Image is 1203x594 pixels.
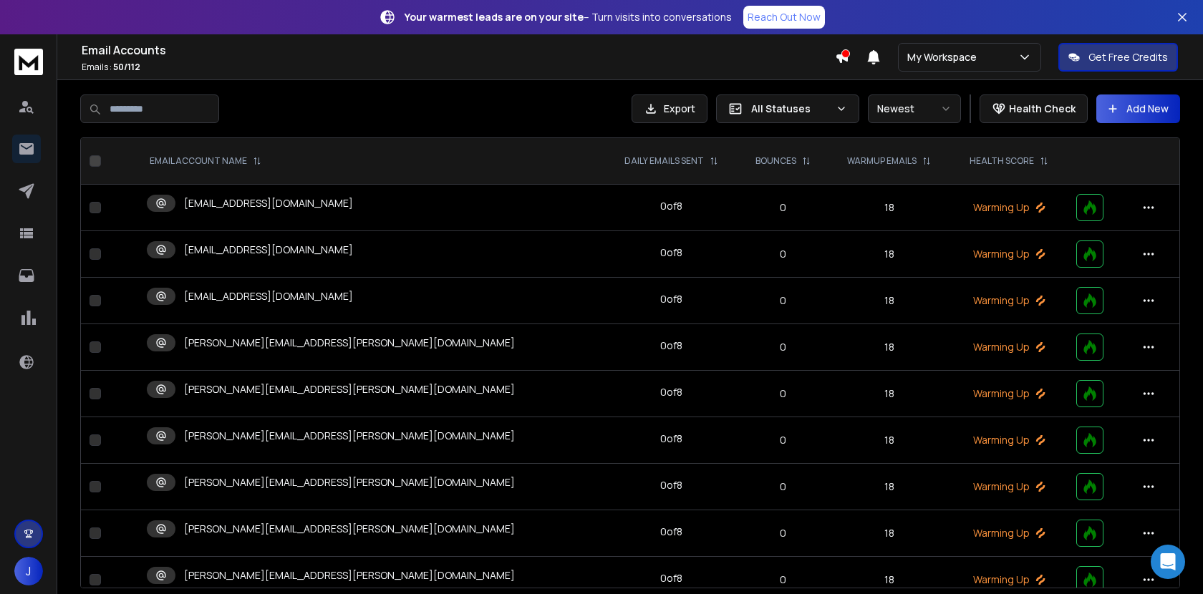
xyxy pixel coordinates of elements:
[747,479,819,494] p: 0
[624,155,704,167] p: DAILY EMAILS SENT
[959,526,1058,540] p: Warming Up
[959,433,1058,447] p: Warming Up
[828,278,950,324] td: 18
[184,243,353,257] p: [EMAIL_ADDRESS][DOMAIN_NAME]
[959,573,1058,587] p: Warming Up
[184,429,515,443] p: [PERSON_NAME][EMAIL_ADDRESS][PERSON_NAME][DOMAIN_NAME]
[660,385,682,399] div: 0 of 8
[14,49,43,75] img: logo
[1096,94,1180,123] button: Add New
[184,382,515,396] p: [PERSON_NAME][EMAIL_ADDRESS][PERSON_NAME][DOMAIN_NAME]
[828,510,950,557] td: 18
[959,479,1058,494] p: Warming Up
[828,417,950,464] td: 18
[632,94,707,123] button: Export
[660,339,682,353] div: 0 of 8
[184,196,353,210] p: [EMAIL_ADDRESS][DOMAIN_NAME]
[747,573,819,587] p: 0
[970,155,1034,167] p: HEALTH SCORE
[747,200,819,215] p: 0
[959,247,1058,261] p: Warming Up
[747,433,819,447] p: 0
[907,50,982,64] p: My Workspace
[980,94,1088,123] button: Health Check
[747,386,819,401] p: 0
[747,293,819,308] p: 0
[660,525,682,539] div: 0 of 8
[660,245,682,260] div: 0 of 8
[184,568,515,583] p: [PERSON_NAME][EMAIL_ADDRESS][PERSON_NAME][DOMAIN_NAME]
[828,371,950,417] td: 18
[959,200,1058,215] p: Warming Up
[1009,102,1076,116] p: Health Check
[959,386,1058,401] p: Warming Up
[184,522,515,536] p: [PERSON_NAME][EMAIL_ADDRESS][PERSON_NAME][DOMAIN_NAME]
[1058,43,1178,72] button: Get Free Credits
[868,94,961,123] button: Newest
[747,340,819,354] p: 0
[828,464,950,510] td: 18
[1151,545,1185,579] div: Open Intercom Messenger
[82,62,835,73] p: Emails :
[1088,50,1168,64] p: Get Free Credits
[660,292,682,306] div: 0 of 8
[113,61,140,73] span: 50 / 112
[405,10,732,24] p: – Turn visits into conversations
[747,526,819,540] p: 0
[660,571,682,585] div: 0 of 8
[660,478,682,492] div: 0 of 8
[748,10,821,24] p: Reach Out Now
[751,102,830,116] p: All Statuses
[743,6,825,29] a: Reach Out Now
[828,324,950,371] td: 18
[150,155,261,167] div: EMAIL ACCOUNT NAME
[405,10,584,24] strong: Your warmest leads are on your site
[828,185,950,231] td: 18
[828,231,950,278] td: 18
[184,475,515,490] p: [PERSON_NAME][EMAIL_ADDRESS][PERSON_NAME][DOMAIN_NAME]
[82,42,835,59] h1: Email Accounts
[755,155,796,167] p: BOUNCES
[660,432,682,446] div: 0 of 8
[660,199,682,213] div: 0 of 8
[14,557,43,585] button: J
[747,247,819,261] p: 0
[959,293,1058,308] p: Warming Up
[847,155,917,167] p: WARMUP EMAILS
[959,340,1058,354] p: Warming Up
[184,336,515,350] p: [PERSON_NAME][EMAIL_ADDRESS][PERSON_NAME][DOMAIN_NAME]
[184,289,353,303] p: [EMAIL_ADDRESS][DOMAIN_NAME]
